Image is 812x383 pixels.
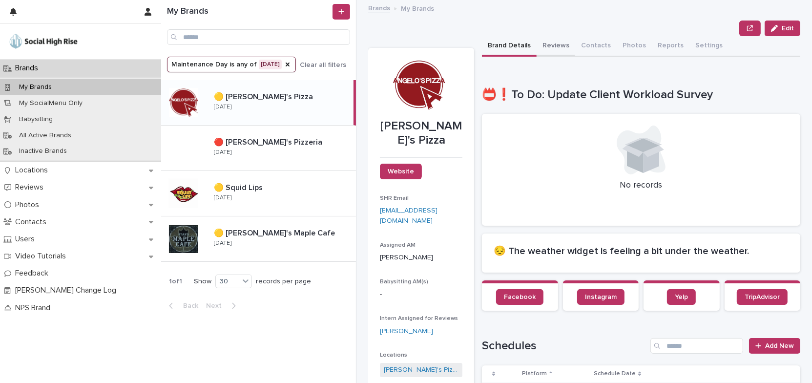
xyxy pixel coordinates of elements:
[380,195,409,201] span: SHR Email
[11,252,74,261] p: Video Tutorials
[11,286,124,295] p: [PERSON_NAME] Change Log
[177,302,198,309] span: Back
[537,36,575,57] button: Reviews
[214,194,231,201] p: [DATE]
[401,2,434,13] p: My Brands
[380,352,407,358] span: Locations
[11,131,79,140] p: All Active Brands
[650,338,743,354] input: Search
[380,279,428,285] span: Babysitting AM(s)
[577,289,625,305] a: Instagram
[214,227,337,238] p: 🟡 [PERSON_NAME]'s Maple Cafe
[368,2,390,13] a: Brands
[380,242,416,248] span: Assigned AM
[594,368,636,379] p: Schedule Date
[380,164,422,179] a: Website
[782,25,794,32] span: Edit
[522,368,547,379] p: Platform
[617,36,652,57] button: Photos
[11,303,58,313] p: NPS Brand
[11,147,75,155] p: Inactive Brands
[161,216,356,262] a: 🟡 [PERSON_NAME]'s Maple Cafe🟡 [PERSON_NAME]'s Maple Cafe [DATE]
[214,181,265,192] p: 🟡 Squid Lips
[214,90,315,102] p: 🟡 [PERSON_NAME]'s Pizza
[167,57,296,72] button: Maintenance Day
[161,126,356,171] a: 🔴 [PERSON_NAME]'s Pizzeria🔴 [PERSON_NAME]'s Pizzeria [DATE]
[388,168,414,175] span: Website
[214,240,231,247] p: [DATE]
[482,36,537,57] button: Brand Details
[11,115,61,124] p: Babysitting
[380,253,462,263] p: [PERSON_NAME]
[749,338,800,354] a: Add New
[256,277,311,286] p: records per page
[496,289,543,305] a: Facebook
[380,289,462,299] p: -
[765,21,800,36] button: Edit
[161,80,356,126] a: 🟡 [PERSON_NAME]'s Pizza🟡 [PERSON_NAME]'s Pizza [DATE]
[482,339,646,353] h1: Schedules
[667,289,696,305] a: Yelp
[575,36,617,57] button: Contacts
[11,234,42,244] p: Users
[652,36,689,57] button: Reports
[494,245,789,257] h2: 😔 The weather widget is feeling a bit under the weather.
[11,166,56,175] p: Locations
[482,88,800,102] h1: 📛❗To Do: Update Client Workload Survey
[380,326,433,337] a: [PERSON_NAME]
[11,200,47,210] p: Photos
[214,104,231,110] p: [DATE]
[11,83,60,91] p: My Brands
[380,316,458,321] span: Intern Assigned for Reviews
[11,183,51,192] p: Reviews
[384,365,458,375] a: [PERSON_NAME]'s Pizza
[214,149,231,156] p: [DATE]
[745,294,780,300] span: TripAdvisor
[161,301,202,310] button: Back
[11,99,90,107] p: My SocialMenu Only
[216,277,239,287] div: 30
[11,217,54,227] p: Contacts
[11,269,56,278] p: Feedback
[765,342,794,349] span: Add New
[167,6,331,17] h1: My Brands
[8,32,79,51] img: o5DnuTxEQV6sW9jFYBBf
[675,294,688,300] span: Yelp
[161,270,190,294] p: 1 of 1
[161,171,356,216] a: 🟡 Squid Lips🟡 Squid Lips [DATE]
[494,180,789,191] p: No records
[202,301,244,310] button: Next
[300,62,346,68] span: Clear all filters
[167,29,350,45] input: Search
[11,64,46,73] p: Brands
[214,136,324,147] p: 🔴 [PERSON_NAME]'s Pizzeria
[206,302,228,309] span: Next
[585,294,617,300] span: Instagram
[296,58,346,72] button: Clear all filters
[380,207,437,224] a: [EMAIL_ADDRESS][DOMAIN_NAME]
[380,119,462,148] p: [PERSON_NAME]'s Pizza
[194,277,211,286] p: Show
[504,294,536,300] span: Facebook
[737,289,788,305] a: TripAdvisor
[689,36,729,57] button: Settings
